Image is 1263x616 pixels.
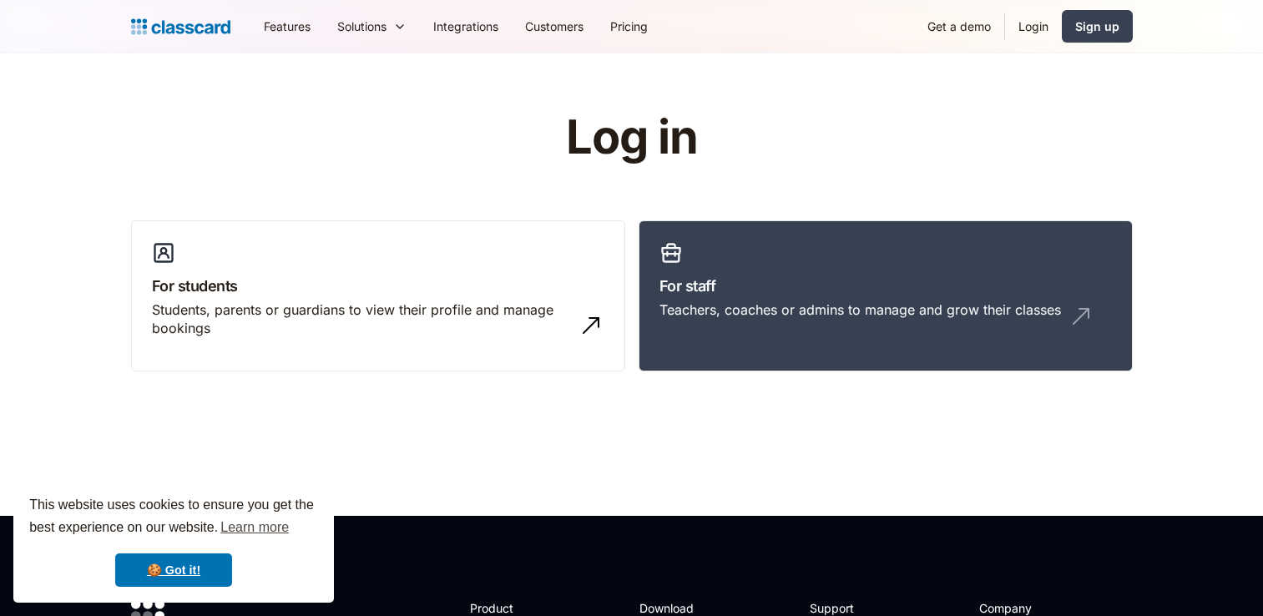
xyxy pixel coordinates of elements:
a: Customers [512,8,597,45]
span: This website uses cookies to ensure you get the best experience on our website. [29,495,318,540]
a: Get a demo [914,8,1004,45]
h3: For staff [659,275,1112,297]
a: dismiss cookie message [115,553,232,587]
h1: Log in [366,112,897,164]
div: cookieconsent [13,479,334,603]
a: Features [250,8,324,45]
div: Solutions [324,8,420,45]
a: Integrations [420,8,512,45]
h3: For students [152,275,604,297]
a: For staffTeachers, coaches or admins to manage and grow their classes [639,220,1133,372]
a: Sign up [1062,10,1133,43]
a: Pricing [597,8,661,45]
a: learn more about cookies [218,515,291,540]
a: Login [1005,8,1062,45]
div: Solutions [337,18,386,35]
div: Sign up [1075,18,1119,35]
a: For studentsStudents, parents or guardians to view their profile and manage bookings [131,220,625,372]
div: Teachers, coaches or admins to manage and grow their classes [659,300,1061,319]
div: Students, parents or guardians to view their profile and manage bookings [152,300,571,338]
a: home [131,15,230,38]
